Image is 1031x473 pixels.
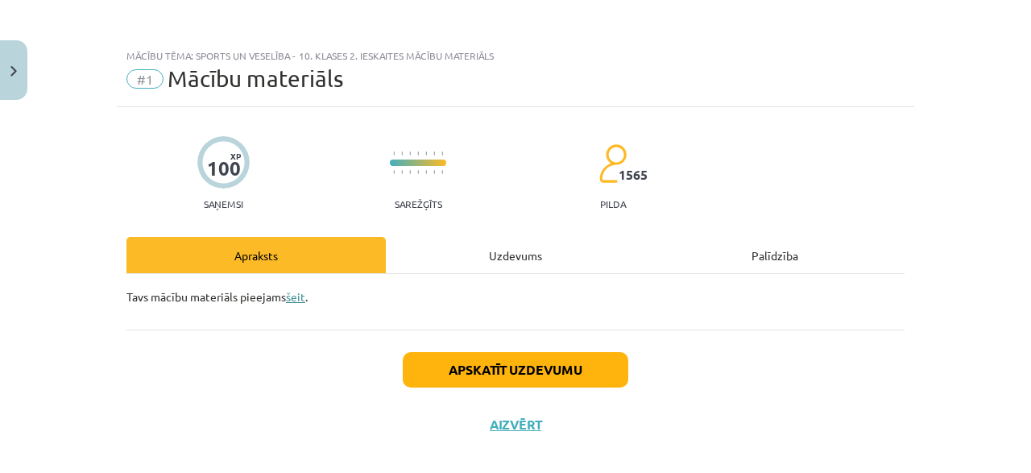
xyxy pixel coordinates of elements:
[126,288,905,305] p: Tavs mācību materiāls pieejams .
[619,168,648,182] span: 1565
[286,289,305,304] a: šeit
[401,170,403,174] img: icon-short-line-57e1e144782c952c97e751825c79c345078a6d821885a25fce030b3d8c18986b.svg
[425,151,427,156] img: icon-short-line-57e1e144782c952c97e751825c79c345078a6d821885a25fce030b3d8c18986b.svg
[393,151,395,156] img: icon-short-line-57e1e144782c952c97e751825c79c345078a6d821885a25fce030b3d8c18986b.svg
[441,151,443,156] img: icon-short-line-57e1e144782c952c97e751825c79c345078a6d821885a25fce030b3d8c18986b.svg
[126,237,386,273] div: Apraksts
[10,66,17,77] img: icon-close-lesson-0947bae3869378f0d4975bcd49f059093ad1ed9edebbc8119c70593378902aed.svg
[403,352,628,388] button: Apskatīt uzdevumu
[433,170,435,174] img: icon-short-line-57e1e144782c952c97e751825c79c345078a6d821885a25fce030b3d8c18986b.svg
[645,237,905,273] div: Palīdzība
[433,151,435,156] img: icon-short-line-57e1e144782c952c97e751825c79c345078a6d821885a25fce030b3d8c18986b.svg
[230,151,241,160] span: XP
[417,151,419,156] img: icon-short-line-57e1e144782c952c97e751825c79c345078a6d821885a25fce030b3d8c18986b.svg
[401,151,403,156] img: icon-short-line-57e1e144782c952c97e751825c79c345078a6d821885a25fce030b3d8c18986b.svg
[168,65,343,92] span: Mācību materiāls
[126,50,905,61] div: Mācību tēma: Sports un veselība - 10. klases 2. ieskaites mācību materiāls
[126,69,164,89] span: #1
[417,170,419,174] img: icon-short-line-57e1e144782c952c97e751825c79c345078a6d821885a25fce030b3d8c18986b.svg
[425,170,427,174] img: icon-short-line-57e1e144782c952c97e751825c79c345078a6d821885a25fce030b3d8c18986b.svg
[441,170,443,174] img: icon-short-line-57e1e144782c952c97e751825c79c345078a6d821885a25fce030b3d8c18986b.svg
[598,143,627,184] img: students-c634bb4e5e11cddfef0936a35e636f08e4e9abd3cc4e673bd6f9a4125e45ecb1.svg
[409,170,411,174] img: icon-short-line-57e1e144782c952c97e751825c79c345078a6d821885a25fce030b3d8c18986b.svg
[386,237,645,273] div: Uzdevums
[485,417,546,433] button: Aizvērt
[393,170,395,174] img: icon-short-line-57e1e144782c952c97e751825c79c345078a6d821885a25fce030b3d8c18986b.svg
[409,151,411,156] img: icon-short-line-57e1e144782c952c97e751825c79c345078a6d821885a25fce030b3d8c18986b.svg
[197,198,250,210] p: Saņemsi
[207,157,241,180] div: 100
[600,198,626,210] p: pilda
[395,198,442,210] p: Sarežģīts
